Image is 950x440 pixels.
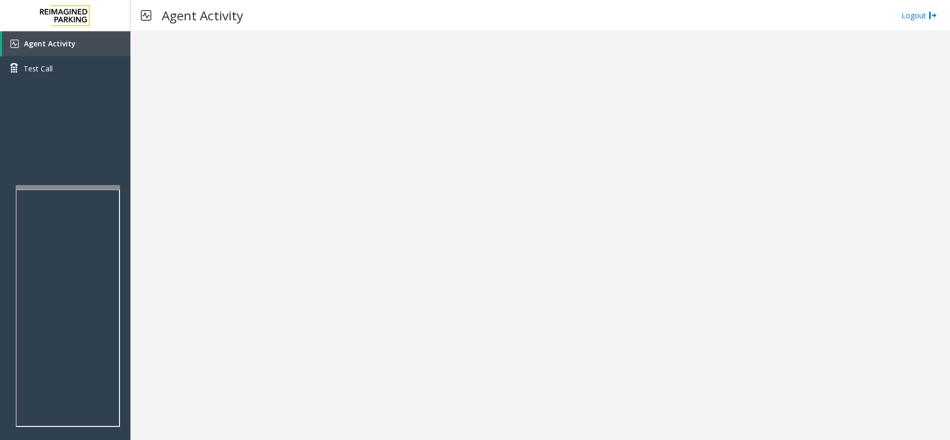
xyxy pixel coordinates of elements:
img: 'icon' [10,40,19,48]
img: pageIcon [141,3,151,28]
a: Logout [901,10,937,21]
span: Agent Activity [24,39,76,48]
img: logout [929,10,937,21]
span: Test Call [23,63,53,74]
h3: Agent Activity [157,3,248,28]
a: Agent Activity [2,31,130,56]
